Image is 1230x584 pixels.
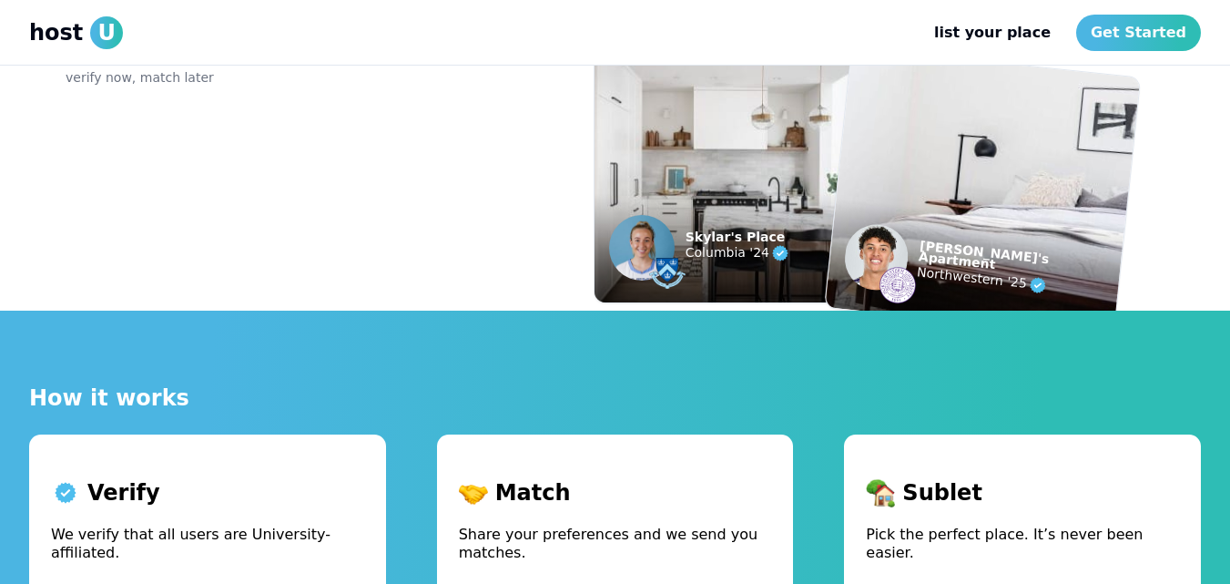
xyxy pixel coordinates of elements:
span: U [90,16,123,49]
p: Match [459,478,772,507]
span: host [29,18,83,47]
p: Northwestern '25 [916,261,1119,304]
img: example listing host [649,255,686,292]
nav: Main [920,15,1201,51]
p: Columbia '24 [686,242,791,264]
p: [PERSON_NAME]'s Apartment [919,240,1122,282]
img: example listing [809,34,1156,352]
p: Pick the perfect place. It’s never been easier. [866,526,1179,562]
img: example listing host [609,215,675,281]
p: Sublet [866,478,1179,507]
img: sublet icon [866,478,895,507]
p: Share your preferences and we send you matches. [459,526,772,562]
a: Get Started [1076,15,1201,51]
p: How it works [29,384,1201,413]
img: example listing host [842,221,911,293]
img: example listing [595,42,884,302]
p: Skylar's Place [686,231,791,242]
img: example listing host [878,265,918,305]
p: Verify [51,478,364,507]
a: hostU [29,16,123,49]
a: list your place [920,15,1065,51]
p: We verify that all users are University-affiliated. [51,526,364,562]
img: match icon [459,478,488,507]
a: verify now, match later [66,68,214,87]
